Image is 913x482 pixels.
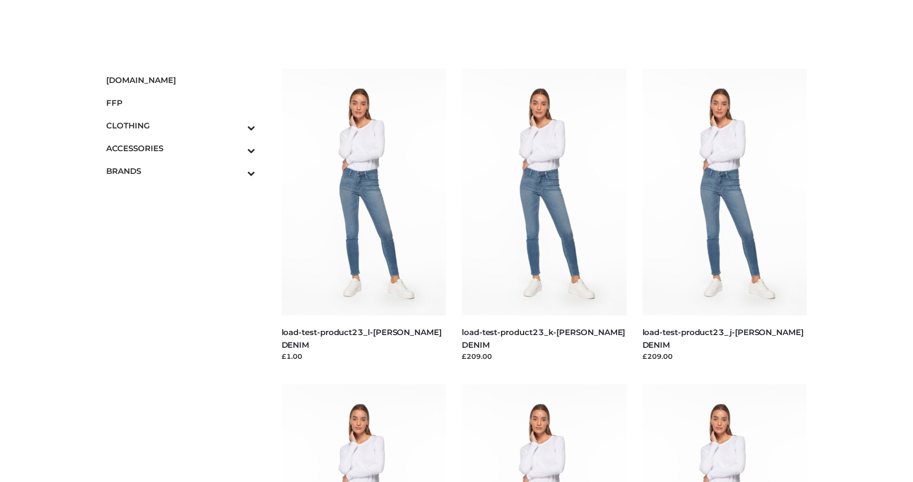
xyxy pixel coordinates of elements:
[282,351,446,361] div: £1.00
[106,114,255,137] a: CLOTHINGToggle Submenu
[106,137,255,160] a: ACCESSORIESToggle Submenu
[218,160,255,182] button: Toggle Submenu
[106,160,255,182] a: BRANDSToggle Submenu
[218,114,255,137] button: Toggle Submenu
[106,142,255,154] span: ACCESSORIES
[218,137,255,160] button: Toggle Submenu
[106,74,255,86] span: [DOMAIN_NAME]
[462,351,627,361] div: £209.00
[642,351,807,361] div: £209.00
[106,119,255,132] span: CLOTHING
[106,97,255,109] span: FFP
[462,327,625,349] a: load-test-product23_k-[PERSON_NAME] DENIM
[282,327,442,349] a: load-test-product23_l-[PERSON_NAME] DENIM
[106,165,255,177] span: BRANDS
[106,91,255,114] a: FFP
[642,327,804,349] a: load-test-product23_j-[PERSON_NAME] DENIM
[106,69,255,91] a: [DOMAIN_NAME]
